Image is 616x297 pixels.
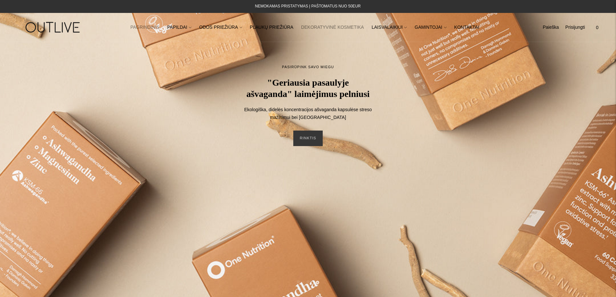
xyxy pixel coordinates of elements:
[301,20,364,35] a: DEKORATYVINĖ KOSMETIKA
[543,20,559,35] a: Paieška
[255,3,361,10] div: NEMOKAMAS PRISTATYMAS Į PAŠTOMATUS NUO 50EUR
[372,20,407,35] a: LAISVALAIKIUI
[167,20,191,35] a: PAPILDAI
[250,20,294,35] a: PLAUKŲ PRIEŽIŪRA
[565,20,585,35] a: Prisijungti
[415,20,446,35] a: GAMINTOJAI
[454,20,479,35] a: KONTAKTAI
[199,20,242,35] a: ODOS PRIEŽIŪRA
[13,16,94,38] img: OUTLIVE
[130,20,159,35] a: PAGRINDINIS
[593,23,602,32] span: 0
[591,20,603,35] a: 0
